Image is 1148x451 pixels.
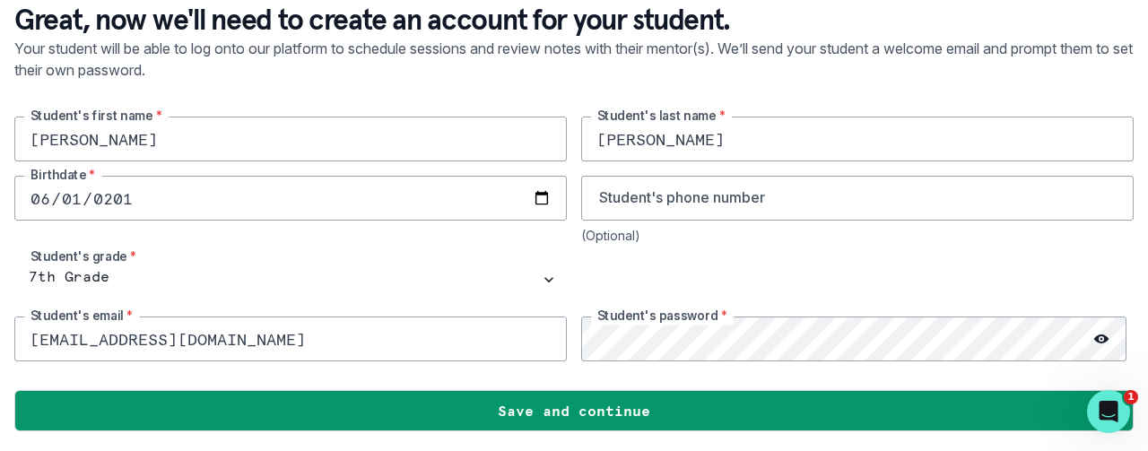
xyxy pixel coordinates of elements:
div: (Optional) [581,228,1134,243]
iframe: Intercom live chat [1087,390,1130,433]
p: Your student will be able to log onto our platform to schedule sessions and review notes with the... [14,38,1134,117]
button: Save and continue [14,390,1134,431]
p: Great, now we'll need to create an account for your student. [14,2,1134,38]
span: 1 [1124,390,1138,404]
